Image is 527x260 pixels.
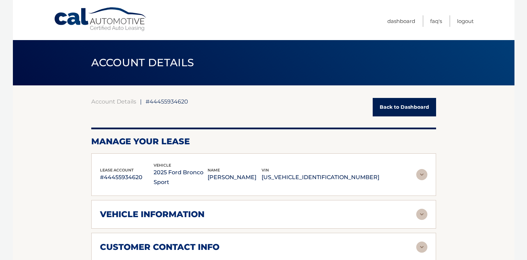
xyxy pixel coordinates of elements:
span: lease account [100,168,134,173]
p: [PERSON_NAME] [208,173,262,182]
img: accordion-rest.svg [416,209,427,220]
a: FAQ's [430,15,442,27]
h2: Manage Your Lease [91,136,436,147]
img: accordion-rest.svg [416,242,427,253]
h2: customer contact info [100,242,219,252]
p: 2025 Ford Bronco Sport [154,168,208,187]
span: vin [262,168,269,173]
img: accordion-rest.svg [416,169,427,180]
span: | [140,98,142,105]
a: Account Details [91,98,136,105]
span: ACCOUNT DETAILS [91,56,194,69]
p: #44455934620 [100,173,154,182]
span: vehicle [154,163,171,168]
span: #44455934620 [146,98,188,105]
a: Logout [457,15,474,27]
p: [US_VEHICLE_IDENTIFICATION_NUMBER] [262,173,379,182]
a: Back to Dashboard [373,98,436,116]
a: Cal Automotive [54,7,148,32]
span: name [208,168,220,173]
h2: vehicle information [100,209,204,220]
a: Dashboard [387,15,415,27]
